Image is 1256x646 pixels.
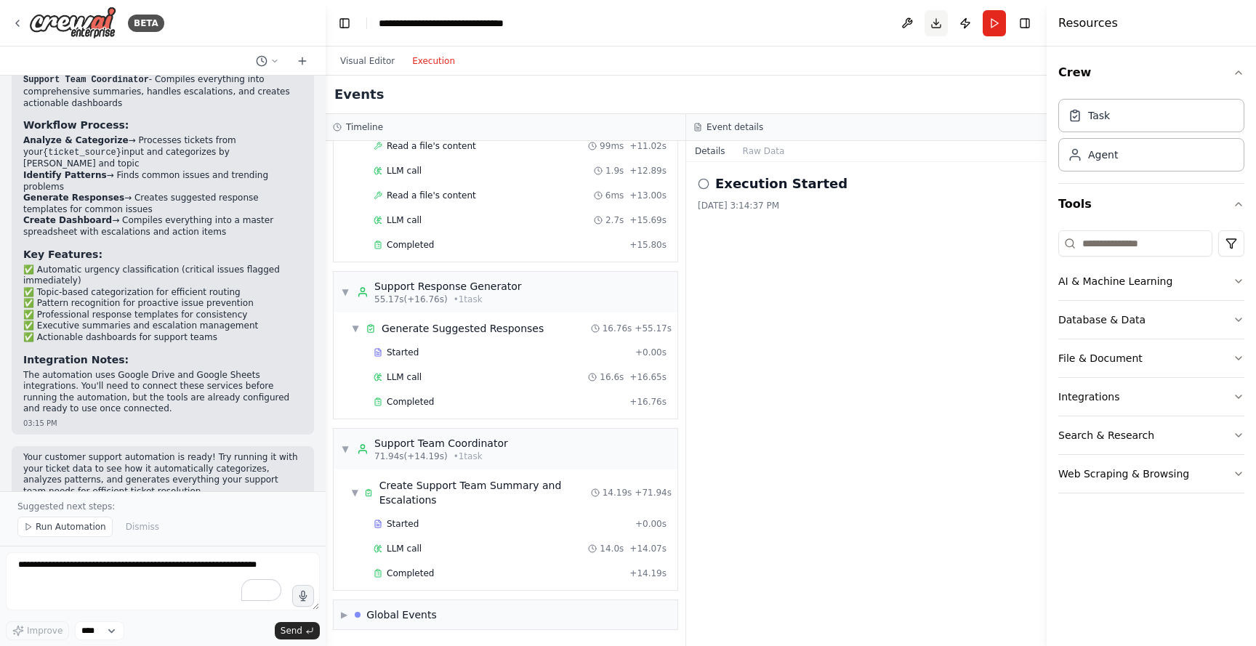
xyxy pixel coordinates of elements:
[23,215,302,238] li: → Compiles everything into a master spreadsheet with escalations and action items
[734,141,794,161] button: Raw Data
[715,174,848,194] h2: Execution Started
[1058,378,1244,416] button: Integrations
[600,371,624,383] span: 16.6s
[387,214,422,226] span: LLM call
[23,135,129,145] strong: Analyze & Categorize
[341,609,347,621] span: ▶
[23,249,102,260] strong: Key Features:
[23,193,124,203] strong: Generate Responses
[23,370,302,415] p: The automation uses Google Drive and Google Sheets integrations. You'll need to connect these ser...
[128,15,164,32] div: BETA
[23,452,302,497] p: Your customer support automation is ready! Try running it with your ticket data to see how it aut...
[291,52,314,70] button: Start a new chat
[454,451,483,462] span: • 1 task
[629,396,667,408] span: + 16.76s
[341,443,350,455] span: ▼
[387,140,476,152] span: Read a file's content
[1058,15,1118,32] h4: Resources
[23,170,302,193] li: → Finds common issues and trending problems
[351,323,360,334] span: ▼
[387,165,422,177] span: LLM call
[23,354,129,366] strong: Integration Notes:
[706,121,763,133] h3: Event details
[374,294,448,305] span: 55.17s (+16.76s)
[6,552,320,610] textarea: To enrich screen reader interactions, please activate Accessibility in Grammarly extension settings
[603,323,632,334] span: 16.76s
[403,52,464,70] button: Execution
[635,518,667,530] span: + 0.00s
[281,625,302,637] span: Send
[686,141,734,161] button: Details
[629,214,667,226] span: + 15.69s
[379,478,591,507] div: Create Support Team Summary and Escalations
[1058,262,1244,300] button: AI & Machine Learning
[1058,301,1244,339] button: Database & Data
[603,487,632,498] span: 14.19s
[374,279,522,294] div: Support Response Generator
[600,140,624,152] span: 99ms
[23,310,302,321] li: ✅ Professional response templates for consistency
[1058,455,1244,493] button: Web Scraping & Browsing
[27,625,63,637] span: Improve
[36,521,106,533] span: Run Automation
[698,200,1035,211] div: [DATE] 3:14:37 PM
[23,193,302,215] li: → Creates suggested response templates for common issues
[605,214,624,226] span: 2.7s
[334,13,355,33] button: Hide left sidebar
[387,568,434,579] span: Completed
[275,622,320,639] button: Send
[23,215,112,225] strong: Create Dashboard
[23,74,302,109] p: - Compiles everything into comprehensive summaries, handles escalations, and creates actionable d...
[629,165,667,177] span: + 12.89s
[387,396,434,408] span: Completed
[1058,416,1244,454] button: Search & Research
[341,286,350,298] span: ▼
[331,52,403,70] button: Visual Editor
[374,436,508,451] div: Support Team Coordinator
[250,52,285,70] button: Switch to previous chat
[23,298,302,310] li: ✅ Pattern recognition for proactive issue prevention
[366,607,437,622] div: Global Events
[292,585,314,607] button: Click to speak your automation idea
[23,265,302,287] li: ✅ Automatic urgency classification (critical issues flagged immediately)
[29,7,116,39] img: Logo
[1088,148,1118,162] div: Agent
[387,190,476,201] span: Read a file's content
[334,84,384,105] h2: Events
[17,501,308,512] p: Suggested next steps:
[23,119,129,131] strong: Workflow Process:
[1058,225,1244,505] div: Tools
[387,347,419,358] span: Started
[387,543,422,554] span: LLM call
[23,135,302,170] li: → Processes tickets from your input and categorizes by [PERSON_NAME] and topic
[629,239,667,251] span: + 15.80s
[17,517,113,537] button: Run Automation
[635,347,667,358] span: + 0.00s
[454,294,483,305] span: • 1 task
[387,239,434,251] span: Completed
[382,321,544,336] div: Generate Suggested Responses
[351,487,358,498] span: ▼
[1058,93,1244,183] div: Crew
[126,521,159,533] span: Dismiss
[346,121,383,133] h3: Timeline
[387,518,419,530] span: Started
[23,332,302,344] li: ✅ Actionable dashboards for support teams
[387,371,422,383] span: LLM call
[23,418,302,429] div: 03:15 PM
[605,165,624,177] span: 1.9s
[605,190,624,201] span: 6ms
[1015,13,1035,33] button: Hide right sidebar
[635,323,672,334] span: + 55.17s
[1058,184,1244,225] button: Tools
[629,190,667,201] span: + 13.00s
[43,148,121,158] code: {ticket_source}
[1058,339,1244,377] button: File & Document
[629,543,667,554] span: + 14.07s
[629,140,667,152] span: + 11.02s
[635,487,672,498] span: + 71.94s
[23,320,302,332] li: ✅ Executive summaries and escalation management
[6,621,69,640] button: Improve
[23,75,149,85] code: Support Team Coordinator
[629,371,667,383] span: + 16.65s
